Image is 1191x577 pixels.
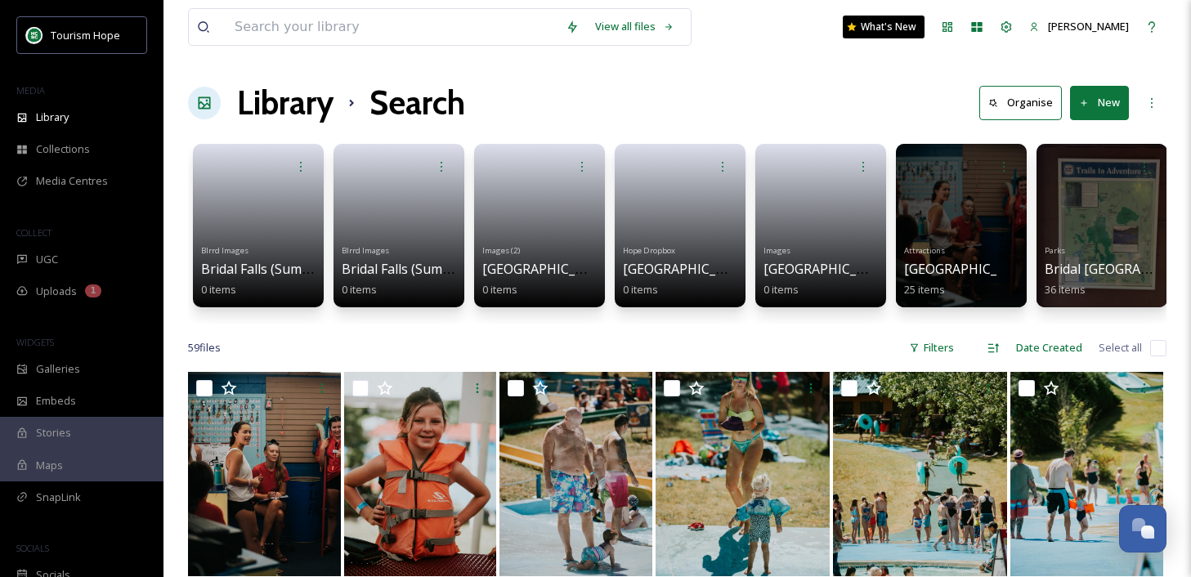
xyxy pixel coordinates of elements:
span: 36 items [1045,282,1086,297]
input: Search your library [226,9,557,45]
span: WIDGETS [16,336,54,348]
div: Date Created [1008,332,1090,364]
span: Blrrd Images [342,245,389,256]
span: Maps [36,458,63,473]
a: Hope Dropbox[GEOGRAPHIC_DATA]0 items [623,241,754,297]
h1: Search [369,78,465,127]
img: DSC04392.jpg [1010,372,1163,576]
span: Media Centres [36,173,108,189]
span: COLLECT [16,226,51,239]
span: Bridal Falls (Summer 2021) [342,260,504,278]
span: 0 items [342,282,377,297]
a: [PERSON_NAME] [1021,11,1137,42]
span: Library [36,110,69,125]
a: What's New [843,16,925,38]
span: Stories [36,425,71,441]
div: Filters [901,332,962,364]
span: Galleries [36,361,80,377]
span: 25 items [904,282,945,297]
span: [GEOGRAPHIC_DATA] [904,260,1036,278]
button: New [1070,86,1129,119]
img: DSC04334.jpg [188,372,341,576]
span: [GEOGRAPHIC_DATA] [482,260,614,278]
img: DSC04366.jpg [499,372,652,576]
img: DSC04390.jpg [833,372,1007,576]
span: 0 items [763,282,799,297]
span: 0 items [201,282,236,297]
a: View all files [587,11,683,42]
a: Attractions[GEOGRAPHIC_DATA]25 items [904,241,1036,297]
img: DSC04348.jpg [344,372,497,576]
button: Open Chat [1119,505,1166,552]
a: Library [237,78,334,127]
img: logo.png [26,27,43,43]
span: Uploads [36,284,77,299]
a: Images[GEOGRAPHIC_DATA]0 items [763,241,895,297]
a: Images (2)[GEOGRAPHIC_DATA]0 items [482,241,614,297]
span: Bridal Falls (Summer 2021) [201,260,363,278]
span: SOCIALS [16,542,49,554]
span: Hope Dropbox [623,245,675,256]
span: [GEOGRAPHIC_DATA] [763,260,895,278]
span: Attractions [904,245,945,256]
button: Organise [979,86,1062,119]
span: 0 items [482,282,517,297]
span: Parks [1045,245,1065,256]
span: 0 items [623,282,658,297]
span: [GEOGRAPHIC_DATA] [623,260,754,278]
span: 59 file s [188,340,221,356]
a: Blrrd ImagesBridal Falls (Summer 2021)0 items [342,241,504,297]
a: Blrrd ImagesBridal Falls (Summer 2021)0 items [201,241,363,297]
span: Collections [36,141,90,157]
span: Tourism Hope [51,28,120,42]
span: UGC [36,252,58,267]
span: [PERSON_NAME] [1048,19,1129,34]
span: Blrrd Images [201,245,248,256]
img: DSC04378.jpg [656,372,830,576]
span: Images [763,245,790,256]
div: 1 [85,284,101,297]
span: Embeds [36,393,76,409]
span: Select all [1099,340,1142,356]
span: Images (2) [482,245,520,256]
span: MEDIA [16,84,45,96]
a: Organise [979,86,1070,119]
span: SnapLink [36,490,81,505]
